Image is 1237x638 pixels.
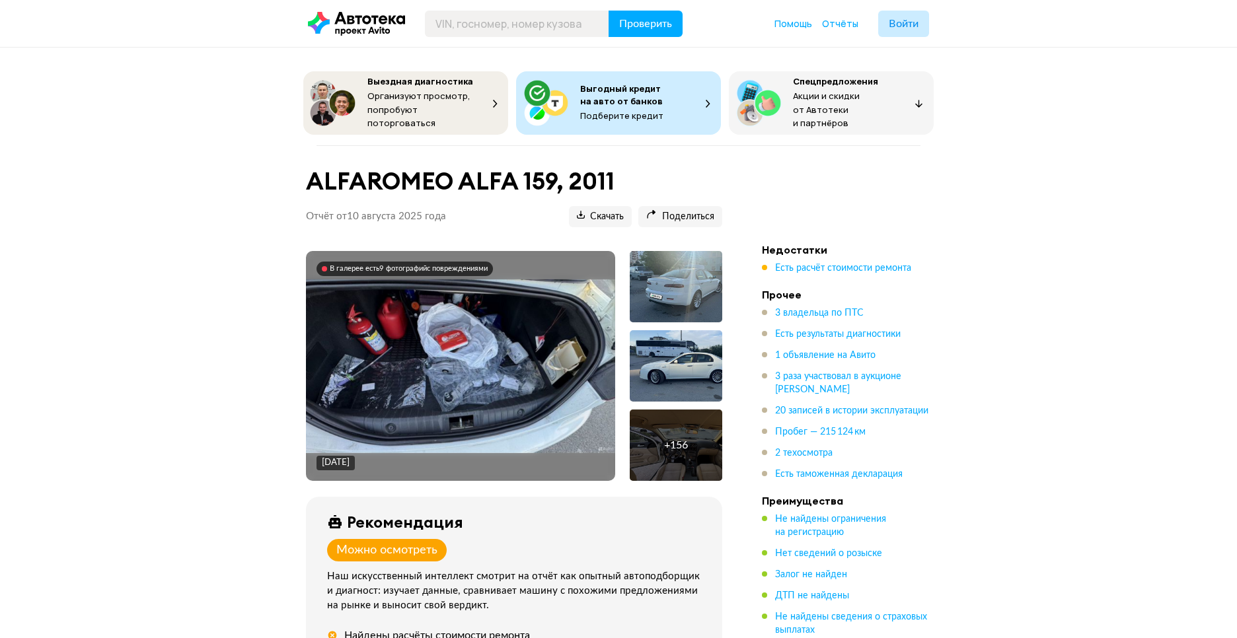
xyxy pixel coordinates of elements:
[303,71,508,135] button: Выездная диагностикаОрганизуют просмотр, попробуют поторговаться
[775,330,901,339] span: Есть результаты диагностики
[580,83,663,107] span: Выгодный кредит на авто от банков
[367,75,473,87] span: Выездная диагностика
[762,288,947,301] h4: Прочее
[306,279,615,453] img: Main car
[775,612,927,635] span: Не найдены сведения о страховых выплатах
[330,264,488,273] div: В галерее есть 9 фотографий с повреждениями
[762,494,947,507] h4: Преимущества
[619,18,672,29] span: Проверить
[878,11,929,37] button: Войти
[775,406,928,415] span: 20 записей в истории эксплуатации
[774,17,812,30] a: Помощь
[775,514,886,537] span: Не найдены ограничения на регистрацию
[425,11,609,37] input: VIN, госномер, номер кузова
[664,439,688,452] div: + 156
[775,448,833,458] span: 2 техосмотра
[729,71,934,135] button: СпецпредложенияАкции и скидки от Автотеки и партнёров
[306,167,722,195] h1: ALFAROMEO ALFA 159, 2011
[793,75,878,87] span: Спецпредложения
[762,243,947,256] h4: Недостатки
[775,372,901,394] span: 3 раза участвовал в аукционе [PERSON_NAME]
[577,211,624,223] span: Скачать
[793,90,860,129] span: Акции и скидки от Автотеки и партнёров
[322,457,350,469] div: [DATE]
[347,513,463,531] div: Рекомендация
[889,18,918,29] span: Войти
[775,570,847,579] span: Залог не найден
[327,569,706,613] div: Наш искусственный интеллект смотрит на отчёт как опытный автоподборщик и диагност: изучает данные...
[775,427,866,437] span: Пробег — 215 124 км
[580,110,663,122] span: Подберите кредит
[609,11,683,37] button: Проверить
[646,211,714,223] span: Поделиться
[775,591,849,600] span: ДТП не найдены
[775,264,911,273] span: Есть расчёт стоимости ремонта
[775,351,876,360] span: 1 объявление на Авито
[775,549,882,558] span: Нет сведений о розыске
[822,17,858,30] a: Отчёты
[569,206,632,227] button: Скачать
[367,90,470,129] span: Организуют просмотр, попробуют поторговаться
[306,210,446,223] p: Отчёт от 10 августа 2025 года
[516,71,721,135] button: Выгодный кредит на авто от банковПодберите кредит
[638,206,722,227] button: Поделиться
[775,470,903,479] span: Есть таможенная декларация
[336,543,437,557] div: Можно осмотреть
[775,308,864,318] span: 3 владельца по ПТС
